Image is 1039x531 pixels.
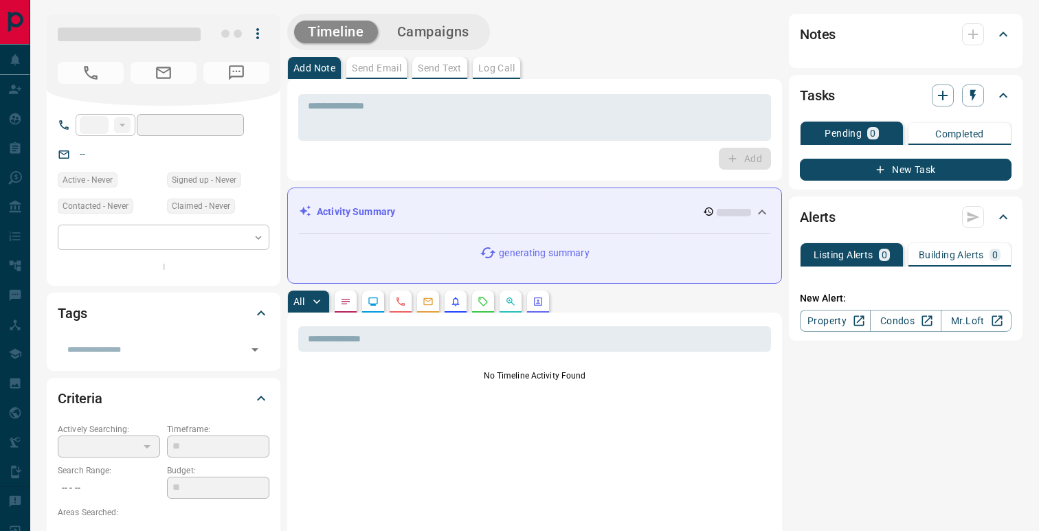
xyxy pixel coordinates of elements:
[58,506,269,519] p: Areas Searched:
[340,296,351,307] svg: Notes
[800,79,1012,112] div: Tasks
[203,62,269,84] span: No Number
[870,128,875,138] p: 0
[368,296,379,307] svg: Lead Browsing Activity
[58,62,124,84] span: No Number
[800,18,1012,51] div: Notes
[800,201,1012,234] div: Alerts
[317,205,395,219] p: Activity Summary
[870,310,941,332] a: Condos
[58,423,160,436] p: Actively Searching:
[294,21,378,43] button: Timeline
[935,129,984,139] p: Completed
[800,84,835,106] h2: Tasks
[423,296,434,307] svg: Emails
[882,250,887,260] p: 0
[499,246,589,260] p: generating summary
[825,128,862,138] p: Pending
[395,296,406,307] svg: Calls
[80,148,85,159] a: --
[533,296,544,307] svg: Agent Actions
[450,296,461,307] svg: Listing Alerts
[800,291,1012,306] p: New Alert:
[800,23,836,45] h2: Notes
[58,302,87,324] h2: Tags
[992,250,998,260] p: 0
[800,310,871,332] a: Property
[293,297,304,306] p: All
[800,159,1012,181] button: New Task
[919,250,984,260] p: Building Alerts
[941,310,1012,332] a: Mr.Loft
[167,464,269,477] p: Budget:
[58,464,160,477] p: Search Range:
[800,206,836,228] h2: Alerts
[478,296,489,307] svg: Requests
[58,387,102,409] h2: Criteria
[293,63,335,73] p: Add Note
[245,340,265,359] button: Open
[167,423,269,436] p: Timeframe:
[58,297,269,330] div: Tags
[131,62,197,84] span: No Email
[298,370,771,382] p: No Timeline Activity Found
[172,199,230,213] span: Claimed - Never
[63,199,129,213] span: Contacted - Never
[172,173,236,187] span: Signed up - Never
[814,250,873,260] p: Listing Alerts
[58,477,160,499] p: -- - --
[58,382,269,415] div: Criteria
[383,21,483,43] button: Campaigns
[505,296,516,307] svg: Opportunities
[63,173,113,187] span: Active - Never
[299,199,770,225] div: Activity Summary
